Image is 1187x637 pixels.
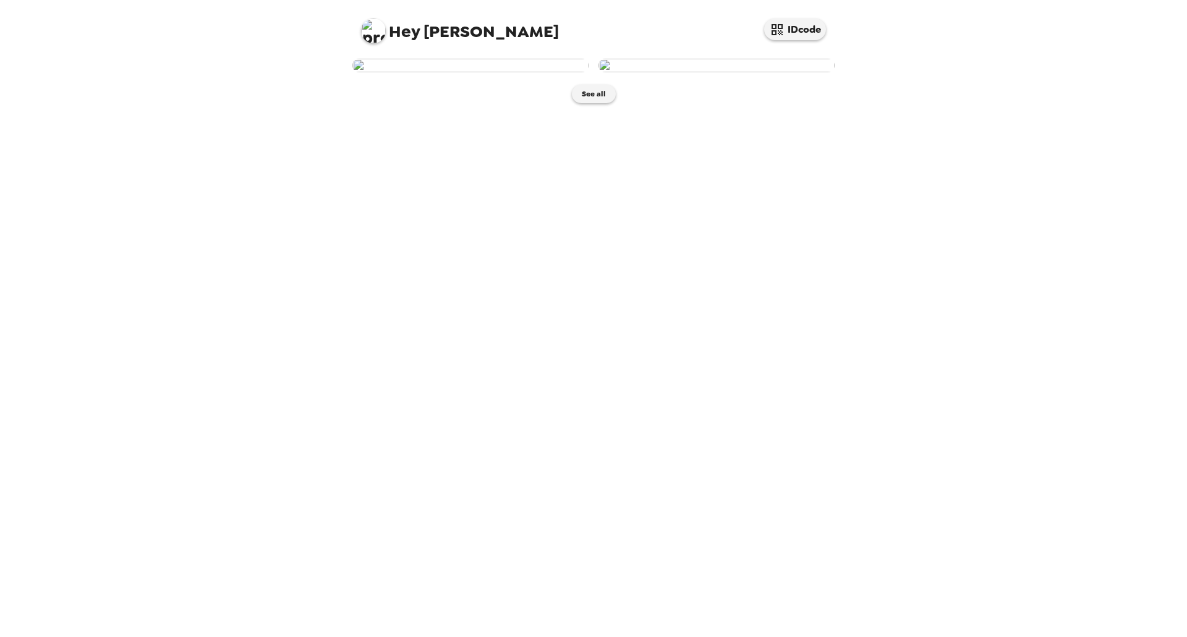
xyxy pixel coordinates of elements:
span: Hey [389,20,420,43]
span: [PERSON_NAME] [361,12,559,40]
img: user-274036 [352,59,589,72]
img: profile pic [361,19,386,43]
button: IDcode [764,19,826,40]
img: user-273412 [598,59,835,72]
button: See all [572,85,616,103]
